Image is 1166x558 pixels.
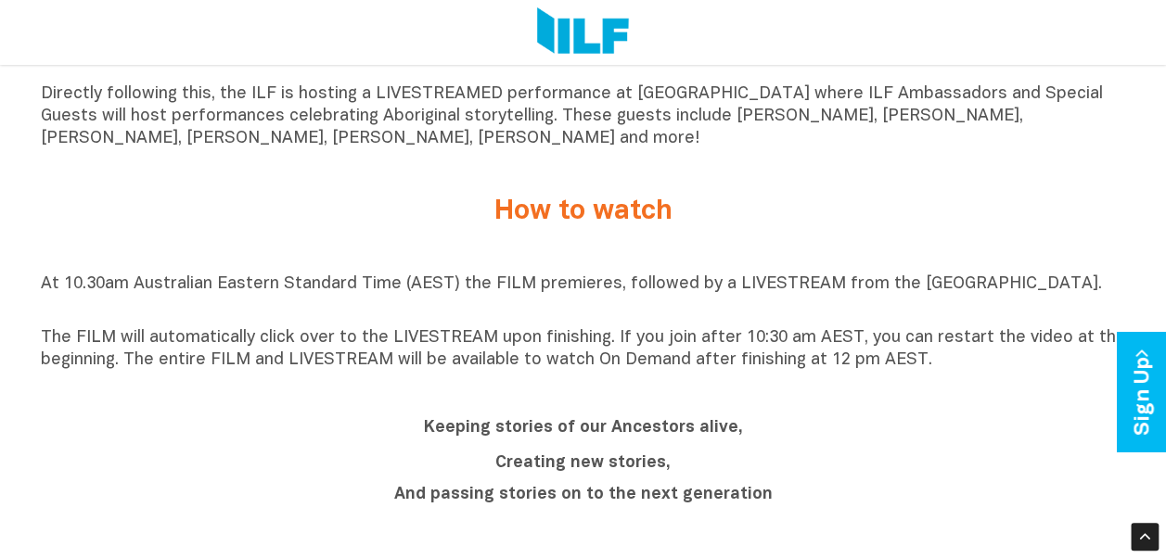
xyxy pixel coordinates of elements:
p: At 10.30am Australian Eastern Standard Time (AEST) the FILM premieres, followed by a LIVESTREAM f... [41,273,1126,318]
h2: How to watch [236,197,931,227]
img: Logo [537,7,629,57]
p: The FILM will automatically click over to the LIVESTREAM upon finishing. If you join after 10:30 ... [41,327,1126,372]
b: Keeping stories of our Ancestors alive, [424,419,743,435]
div: Scroll Back to Top [1131,523,1159,551]
b: And passing stories on to the next generation [394,486,773,501]
b: Creating new stories, [495,454,671,470]
p: Directly following this, the ILF is hosting a LIVESTREAMED performance at [GEOGRAPHIC_DATA] where... [41,83,1126,150]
